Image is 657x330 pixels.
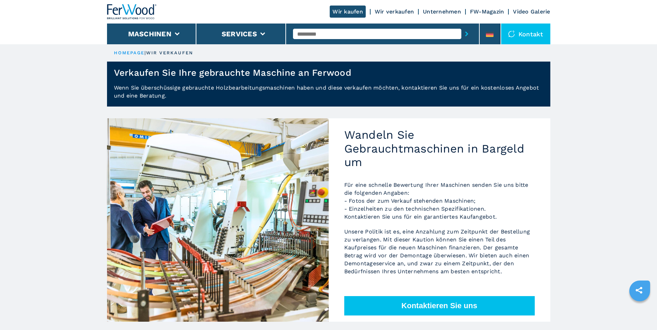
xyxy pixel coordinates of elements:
a: Wir verkaufen [375,8,414,15]
div: Kontakt [501,24,550,44]
h1: Verkaufen Sie Ihre gebrauchte Maschine an Ferwood [114,67,351,78]
img: Wandeln Sie Gebrauchtmaschinen in Bargeld um [107,118,329,322]
a: Video Galerie [513,8,550,15]
p: Für eine schnelle Bewertung Ihrer Maschinen senden Sie uns bitte die folgenden Angaben: - Fotos d... [344,181,535,221]
button: Maschinen [128,30,171,38]
button: Services [222,30,257,38]
button: submit-button [461,26,472,42]
p: Unsere Politik ist es, eine Anzahlung zum Zeitpunkt der Bestellung zu verlangen. Mit dieser Kauti... [344,228,535,275]
span: | [144,50,146,55]
img: Ferwood [107,4,157,19]
a: FW-Magazin [470,8,504,15]
a: sharethis [630,282,648,299]
a: HOMEPAGE [114,50,145,55]
p: Wenn Sie überschüssige gebrauchte Holzbearbeitungsmaschinen haben und diese verkaufen möchten, ko... [107,84,550,107]
button: Kontaktieren Sie uns [344,296,535,315]
p: wir verkaufen [146,50,193,56]
iframe: Chat [628,299,652,325]
h2: Wandeln Sie Gebrauchtmaschinen in Bargeld um [344,128,535,169]
a: Unternehmen [423,8,461,15]
img: Kontakt [508,30,515,37]
a: Wir kaufen [330,6,366,18]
